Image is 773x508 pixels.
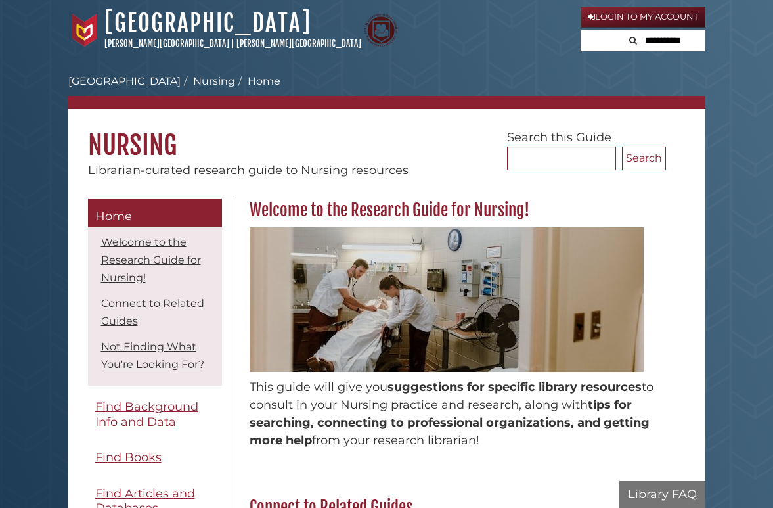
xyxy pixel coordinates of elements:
a: Nursing [193,75,235,87]
span: suggestions for specific library resources [387,380,642,394]
span: from your research librarian! [312,433,479,448]
span: Find Books [95,450,162,465]
a: Home [88,199,222,228]
span: Find Background Info and Data [95,400,198,429]
i: Search [629,36,637,45]
span: to consult in your Nursing practice and research, along with [250,380,653,412]
h1: Nursing [68,109,705,162]
button: Search [622,147,666,170]
span: Home [95,209,132,223]
span: This guide will give you [250,380,387,394]
span: Librarian-curated research guide to Nursing resources [88,163,409,177]
button: Search [625,30,641,48]
a: Find Background Info and Data [88,392,222,436]
a: Not Finding What You're Looking For? [101,340,204,371]
a: [GEOGRAPHIC_DATA] [68,75,181,87]
a: [PERSON_NAME][GEOGRAPHIC_DATA] [104,38,229,49]
a: Welcome to the Research Guide for Nursing! [101,236,201,284]
span: tips for searching, connecting to professional organizations, and getting more help [250,398,650,448]
a: Connect to Related Guides [101,297,204,327]
h2: Welcome to the Research Guide for Nursing! [243,200,685,221]
img: Calvin Theological Seminary [364,14,397,47]
a: Find Books [88,443,222,473]
a: Login to My Account [581,7,705,28]
a: [GEOGRAPHIC_DATA] [104,9,311,37]
span: | [231,38,234,49]
nav: breadcrumb [68,74,705,109]
li: Home [235,74,280,89]
a: [PERSON_NAME][GEOGRAPHIC_DATA] [236,38,361,49]
img: Calvin University [68,14,101,47]
button: Library FAQ [619,481,705,508]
